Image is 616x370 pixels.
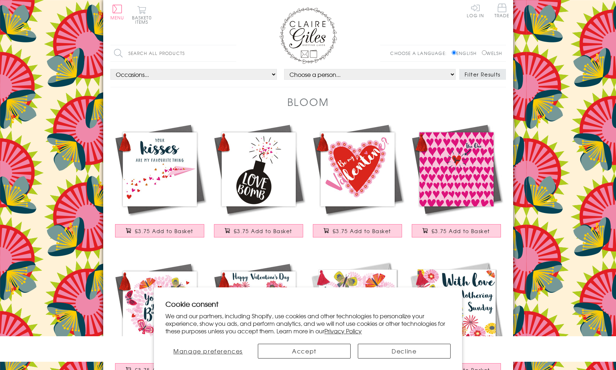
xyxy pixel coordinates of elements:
label: Welsh [482,50,502,56]
button: Manage preferences [165,344,251,359]
span: £3.75 Add to Basket [135,227,193,235]
a: Log In [467,4,484,18]
label: English [452,50,480,56]
a: Valentine's Day Card, Heart with Flowers, Embellished with a colourful tassel £3.75 Add to Basket [308,120,407,245]
a: Valentine's Day Card, Paper Plane Kisses, Embellished with a colourful tassel £3.75 Add to Basket [110,120,209,245]
input: Search all products [110,45,236,61]
span: £3.75 Add to Basket [234,227,292,235]
input: Welsh [482,50,487,55]
img: Valentine's Day Card, Hearts Background, Embellished with a colourful tassel [407,120,506,219]
img: Mother's Day Card, Butterfly Wreath, Mummy, Embellished with a colourful tassel [308,259,407,358]
a: Valentine's Day Card, Hearts Background, Embellished with a colourful tassel £3.75 Add to Basket [407,120,506,245]
a: Privacy Policy [324,327,362,335]
button: Accept [258,344,351,359]
button: Menu [110,5,124,20]
img: Valentine's Day Card, Paper Plane Kisses, Embellished with a colourful tassel [110,120,209,219]
button: Basket0 items [132,6,152,24]
a: Trade [494,4,510,19]
span: 0 items [135,14,152,25]
input: Search [229,45,236,61]
img: Mother's Day Card, Tumbling Flowers, Mothering Sunday, Embellished with a tassel [407,259,506,358]
img: Valentine's Day Card, Butterfly Wreath, Embellished with a colourful tassel [110,259,209,358]
span: Menu [110,14,124,21]
img: Valentine's Day Card, Bomb, Love Bomb, Embellished with a colourful tassel [209,120,308,219]
h2: Cookie consent [165,299,451,309]
span: Trade [494,4,510,18]
button: £3.75 Add to Basket [214,224,303,237]
p: Choose a language: [390,50,450,56]
a: Valentine's Day Card, Bomb, Love Bomb, Embellished with a colourful tassel £3.75 Add to Basket [209,120,308,245]
h1: Bloom [287,94,329,109]
button: Decline [358,344,451,359]
button: £3.75 Add to Basket [115,224,204,237]
button: Filter Results [459,69,506,80]
p: We and our partners, including Shopify, use cookies and other technologies to personalize your ex... [165,312,451,334]
img: Valentine's Day Card, Heart with Flowers, Embellished with a colourful tassel [308,120,407,219]
input: English [452,50,456,55]
img: Claire Giles Greetings Cards [279,7,337,64]
button: £3.75 Add to Basket [412,224,501,237]
button: £3.75 Add to Basket [313,224,402,237]
span: Manage preferences [173,347,243,355]
span: £3.75 Add to Basket [333,227,391,235]
span: £3.75 Add to Basket [432,227,490,235]
img: Valentine's Day Card, Wife, Big Heart, Embellished with a colourful tassel [209,259,308,358]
